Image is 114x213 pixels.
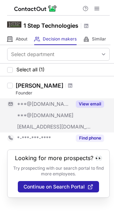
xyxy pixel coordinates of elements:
[24,184,85,190] span: Continue on Search Portal
[16,36,27,42] span: About
[16,67,45,72] span: Select all (1)
[76,100,104,108] button: Reveal Button
[43,36,77,42] span: Decision makers
[92,36,106,42] span: Similar
[18,181,99,192] button: Continue on Search Portal
[11,51,55,58] div: Select department
[17,124,91,130] span: [EMAIL_ADDRESS][DOMAIN_NAME]
[16,82,63,89] div: [PERSON_NAME]
[12,165,104,177] p: Try prospecting with our search portal to find more employees.
[17,112,73,119] span: ***@[DOMAIN_NAME]
[17,101,72,107] span: ***@[DOMAIN_NAME]
[16,90,110,96] div: Founder
[15,155,102,161] header: Looking for more prospects? 👀
[14,4,57,13] img: ContactOut v5.3.10
[24,21,78,30] h1: 1 Step Technologies
[76,135,104,142] button: Reveal Button
[7,17,21,32] img: cbed330b8be2afad95446c5a261b6275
